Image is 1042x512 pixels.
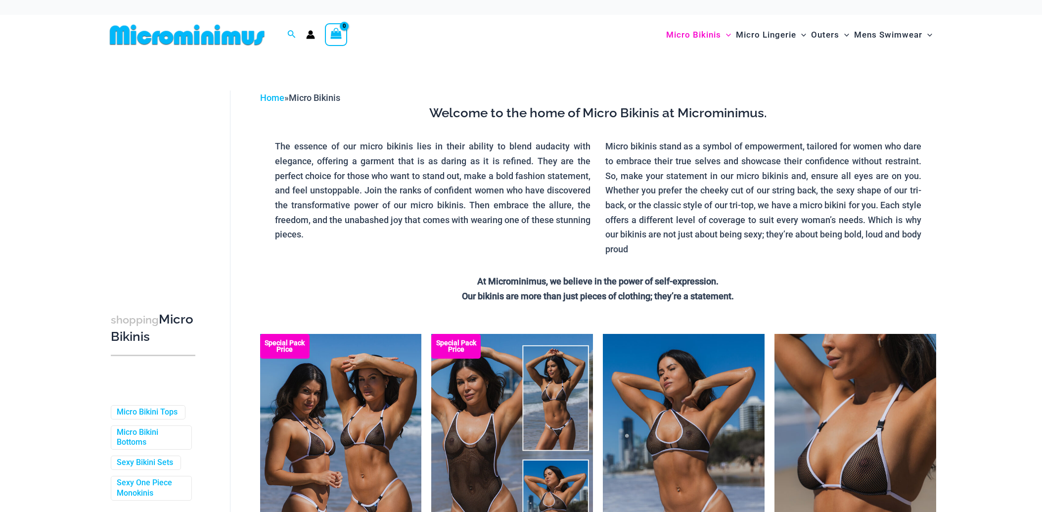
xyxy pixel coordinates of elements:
[839,22,849,47] span: Menu Toggle
[854,22,922,47] span: Mens Swimwear
[117,407,178,418] a: Micro Bikini Tops
[275,139,591,242] p: The essence of our micro bikinis lies in their ability to blend audacity with elegance, offering ...
[922,22,932,47] span: Menu Toggle
[306,30,315,39] a: Account icon link
[106,24,269,46] img: MM SHOP LOGO FLAT
[287,29,296,41] a: Search icon link
[462,291,734,301] strong: Our bikinis are more than just pieces of clothing; they’re a statement.
[736,22,796,47] span: Micro Lingerie
[111,83,200,280] iframe: TrustedSite Certified
[117,458,173,468] a: Sexy Bikini Sets
[117,427,184,448] a: Micro Bikini Bottoms
[664,20,733,50] a: Micro BikinisMenu ToggleMenu Toggle
[811,22,839,47] span: Outers
[111,311,195,345] h3: Micro Bikinis
[111,314,159,326] span: shopping
[260,93,284,103] a: Home
[605,139,921,257] p: Micro bikinis stand as a symbol of empowerment, tailored for women who dare to embrace their true...
[733,20,809,50] a: Micro LingerieMenu ToggleMenu Toggle
[325,23,348,46] a: View Shopping Cart, empty
[796,22,806,47] span: Menu Toggle
[117,478,184,499] a: Sexy One Piece Monokinis
[289,93,340,103] span: Micro Bikinis
[809,20,852,50] a: OutersMenu ToggleMenu Toggle
[721,22,731,47] span: Menu Toggle
[268,105,929,122] h3: Welcome to the home of Micro Bikinis at Microminimus.
[666,22,721,47] span: Micro Bikinis
[260,93,340,103] span: »
[260,340,310,353] b: Special Pack Price
[852,20,935,50] a: Mens SwimwearMenu ToggleMenu Toggle
[477,276,719,286] strong: At Microminimus, we believe in the power of self-expression.
[662,18,937,51] nav: Site Navigation
[431,340,481,353] b: Special Pack Price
